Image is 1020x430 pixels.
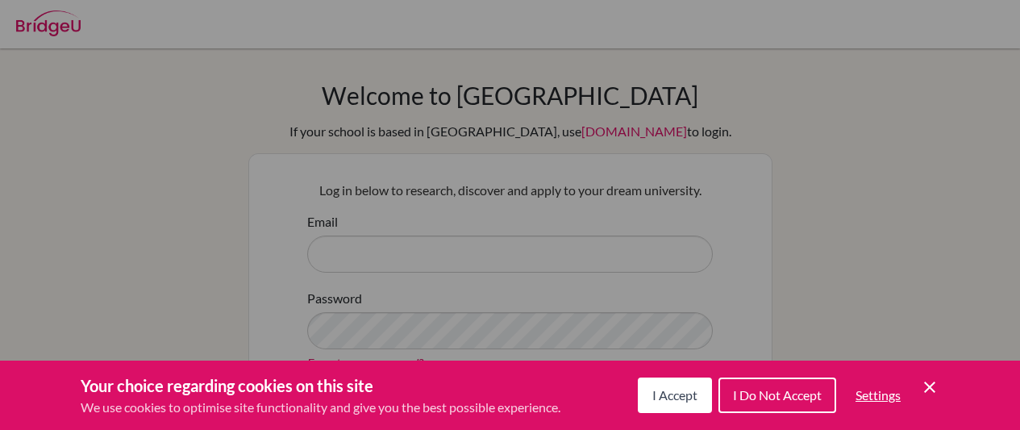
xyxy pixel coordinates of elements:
[652,387,697,403] span: I Accept
[920,378,939,397] button: Save and close
[81,398,560,417] p: We use cookies to optimise site functionality and give you the best possible experience.
[733,387,822,403] span: I Do Not Accept
[81,374,560,398] h3: Your choice regarding cookies on this site
[718,378,836,413] button: I Do Not Accept
[843,379,914,411] button: Settings
[856,387,901,403] span: Settings
[638,378,712,413] button: I Accept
